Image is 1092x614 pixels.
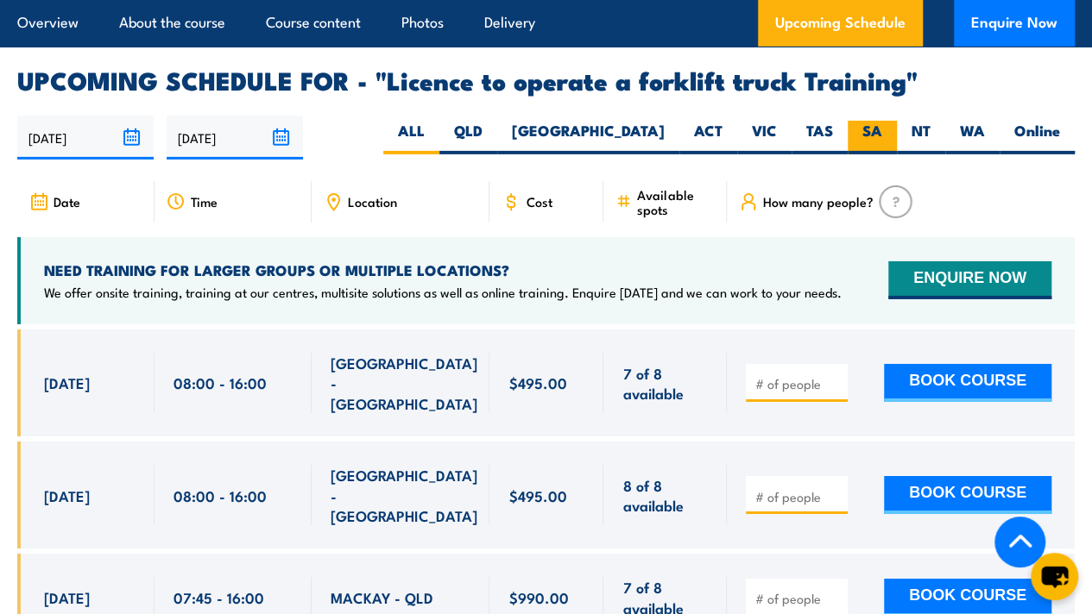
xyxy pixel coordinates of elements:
[348,194,397,209] span: Location
[44,260,842,279] h4: NEED TRAINING FOR LARGER GROUPS OR MULTIPLE LOCATIONS?
[174,486,267,505] span: 08:00 - 16:00
[637,187,715,216] span: Available spots
[763,194,874,209] span: How many people?
[1031,553,1078,600] button: chat-button
[755,375,842,392] input: # of people
[44,587,90,607] span: [DATE]
[888,261,1051,299] button: ENQUIRE NOW
[755,590,842,607] input: # of people
[439,121,497,154] label: QLD
[331,465,477,525] span: [GEOGRAPHIC_DATA] - [GEOGRAPHIC_DATA]
[848,121,897,154] label: SA
[897,121,945,154] label: NT
[191,194,218,209] span: Time
[17,68,1075,91] h2: UPCOMING SCHEDULE FOR - "Licence to operate a forklift truck Training"
[884,364,1051,402] button: BOOK COURSE
[331,353,477,413] span: [GEOGRAPHIC_DATA] - [GEOGRAPHIC_DATA]
[755,488,842,505] input: # of people
[44,486,90,505] span: [DATE]
[508,486,566,505] span: $495.00
[497,121,679,154] label: [GEOGRAPHIC_DATA]
[679,121,737,154] label: ACT
[508,373,566,392] span: $495.00
[44,284,842,301] p: We offer onsite training, training at our centres, multisite solutions as well as online training...
[508,587,568,607] span: $990.00
[1000,121,1075,154] label: Online
[174,373,267,392] span: 08:00 - 16:00
[331,587,433,607] span: MACKAY - QLD
[526,194,552,209] span: Cost
[792,121,848,154] label: TAS
[44,373,90,392] span: [DATE]
[17,116,154,160] input: From date
[383,121,439,154] label: ALL
[737,121,792,154] label: VIC
[622,475,708,516] span: 8 of 8 available
[54,194,80,209] span: Date
[945,121,1000,154] label: WA
[884,476,1051,514] button: BOOK COURSE
[174,587,264,607] span: 07:45 - 16:00
[167,116,303,160] input: To date
[622,363,708,404] span: 7 of 8 available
